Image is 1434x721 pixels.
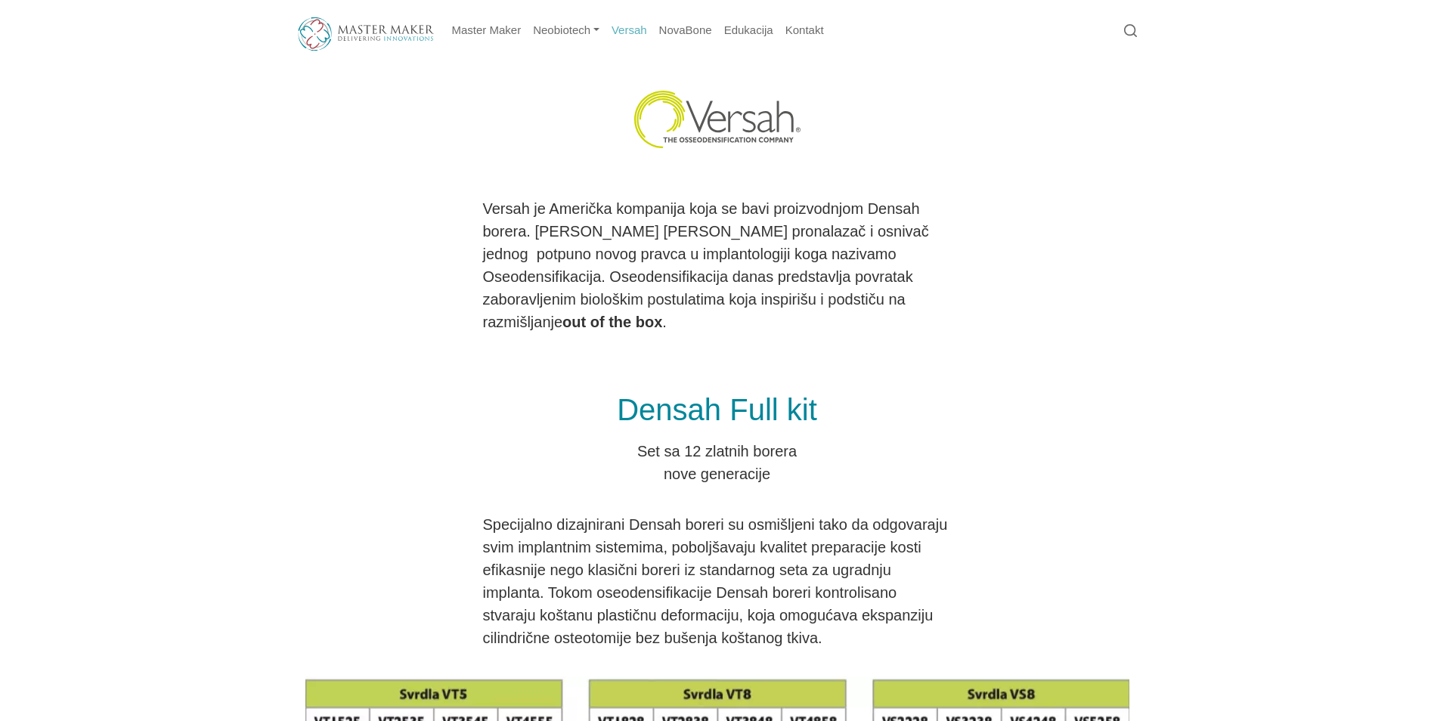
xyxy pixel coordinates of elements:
h1: Densah Full kit [305,395,1129,425]
img: Master Maker [298,17,434,51]
p: Versah je Američka kompanija koja se bavi proizvodnjom Densah borera. [PERSON_NAME] [PERSON_NAME]... [483,197,952,333]
strong: out of the box [562,314,662,330]
a: Kontakt [779,16,830,45]
a: Neobiotech [527,16,606,45]
a: Versah [606,16,653,45]
a: Master Maker [446,16,528,45]
p: Specijalno dizajnirani Densah boreri su osmišljeni tako da odgovaraju svim implantnim sistemima, ... [483,513,952,649]
p: Set sa 12 zlatnih borera nove generacije [483,440,952,485]
a: NovaBone [653,16,718,45]
a: Edukacija [718,16,779,45]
